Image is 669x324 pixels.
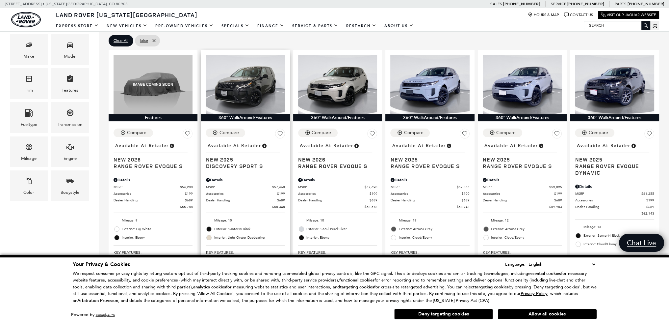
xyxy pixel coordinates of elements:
a: EXPRESS STORE [52,20,103,32]
span: $689 [369,198,377,203]
a: Research [342,20,380,32]
div: Mileage [21,155,37,162]
span: $199 [646,198,654,203]
strong: Arbitration Provision [77,298,118,304]
span: Range Rover Evoque S [390,163,464,169]
span: Fueltype [25,107,33,121]
span: Dealer Handling [575,204,646,209]
span: Discovery Sport S [206,163,280,169]
div: BodystyleBodystyle [51,170,89,201]
a: Accessories $199 [114,191,193,196]
button: Save Vehicle [644,129,654,141]
span: Key Features : [390,249,469,256]
a: Dealer Handling $689 [575,204,654,209]
span: $58,348 [272,204,285,209]
span: Engine [66,141,74,155]
a: [PHONE_NUMBER] [567,1,604,7]
span: New 2025 [390,156,464,163]
span: $58,743 [457,204,470,209]
button: Save Vehicle [367,129,377,141]
a: Chat Live [619,234,664,252]
a: ComplyAuto [96,313,115,317]
a: Available at RetailerNew 2026Range Rover Evoque S [298,141,377,169]
img: 2025 Land Rover Range Rover Evoque S [390,55,469,114]
a: [PHONE_NUMBER] [503,1,540,7]
span: Trim [25,73,33,87]
span: Available at Retailer [577,142,630,149]
span: Key Features : [206,249,285,256]
span: MSRP [206,185,272,190]
div: Transmission [58,121,82,128]
li: Mileage: 13 [575,223,654,231]
span: MSRP [390,185,456,190]
span: Clear All [114,37,128,45]
span: Available at Retailer [392,142,446,149]
span: $54,900 [180,185,193,190]
span: Key Features : [114,249,193,256]
div: Compare [496,130,516,136]
span: $57,690 [364,185,377,190]
div: Compare [219,130,239,136]
span: Interior: Ebony [306,234,377,241]
span: Features [66,73,74,87]
div: Bodystyle [61,189,79,196]
div: TransmissionTransmission [51,102,89,133]
a: Contact Us [564,13,593,17]
button: Compare Vehicle [575,129,614,137]
span: Color [25,175,33,189]
span: Exterior: Fuji White [122,226,193,232]
span: Dealer Handling [390,198,461,203]
a: Land Rover [US_STATE][GEOGRAPHIC_DATA] [52,11,201,19]
span: Accessories [483,191,554,196]
span: $61,255 [641,191,654,196]
a: $55,788 [114,204,193,209]
div: ColorColor [10,170,48,201]
span: $199 [277,191,285,196]
span: $199 [185,191,193,196]
div: 360° WalkAround/Features [570,114,659,121]
span: New 2025 [206,156,280,163]
span: Dealer Handling [298,198,369,203]
a: Dealer Handling $689 [390,198,469,203]
a: Hours & Map [528,13,559,17]
div: MakeMake [10,34,48,65]
span: MSRP [483,185,549,190]
li: Mileage: 9 [114,216,193,225]
span: Vehicle is in stock and ready for immediate delivery. Due to demand, availability is subject to c... [538,142,544,149]
div: 360° WalkAround/Features [385,114,474,121]
div: Model [64,53,76,60]
span: Dealer Handling [206,198,277,203]
span: $689 [185,198,193,203]
span: Interior: Ebony [122,234,193,241]
span: Your Privacy & Cookies [73,261,130,268]
div: Pricing Details - Range Rover Evoque Dynamic [575,184,654,190]
a: Available at RetailerNew 2025Range Rover Evoque S [483,141,562,169]
a: Visit Our Jaguar Website [601,13,656,17]
span: New 2026 [114,156,188,163]
a: New Vehicles [103,20,151,32]
input: Search [584,21,650,29]
strong: targeting cookies [475,284,509,290]
img: 2025 Land Rover Range Rover Evoque Dynamic [575,55,654,114]
li: Mileage: 10 [298,216,377,225]
span: $689 [646,204,654,209]
span: Interior: Cloud/Ebony [399,234,469,241]
button: Save Vehicle [275,129,285,141]
span: Model [66,39,74,53]
div: Language: [505,262,526,266]
span: Exterior: Seoul Pearl Silver [306,226,377,232]
span: $59,983 [549,204,562,209]
button: Compare Vehicle [390,129,430,137]
a: Dealer Handling $689 [483,198,562,203]
a: About Us [380,20,418,32]
span: Available at Retailer [484,142,538,149]
img: 2026 Land Rover Range Rover Evoque S [298,55,377,114]
a: $59,983 [483,204,562,209]
a: Accessories $199 [390,191,469,196]
div: 360° WalkAround/Features [201,114,290,121]
button: Deny targeting cookies [394,309,493,319]
div: Pricing Details - Range Rover Evoque S [390,177,469,183]
span: Available at Retailer [207,142,261,149]
button: Compare Vehicle [206,129,245,137]
span: Range Rover Evoque S [298,163,372,169]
